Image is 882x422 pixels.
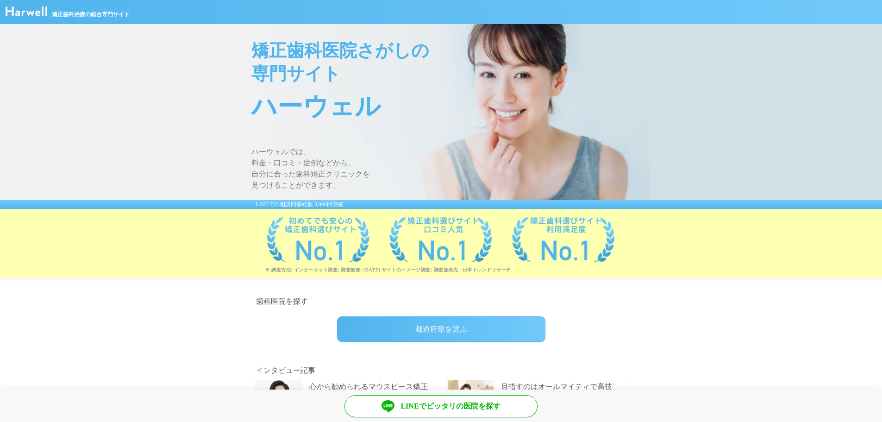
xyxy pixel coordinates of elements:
a: ハーウェル [6,10,47,18]
h2: インタビュー記事 [256,365,626,376]
img: 歯科医師_小池陵馬理事長_説明中(サムネイル用) [447,380,494,422]
span: 専門サイト [251,62,650,85]
span: 矯正歯科治療の総合専門サイト [52,10,130,19]
span: ハーウェル [251,85,650,128]
a: LINEでピッタリの医院を探す [344,395,538,417]
span: 料金・口コミ・症例などから、 [251,157,650,169]
span: 矯正歯科医院さがしの [251,39,650,62]
p: 心から勧められるマウスピース矯正で1人でも多くの人に矯正を届けたい [309,382,433,400]
p: ※ 調査方法: インターネット調査; 調査概要: [DATE] サイトのイメージ調査; 調査提供先 : 日本トレンドリサーチ [265,267,650,273]
div: LINEでの相談回答総数 3,000回突破 [233,200,650,209]
img: ハーウェル [6,6,47,16]
p: 目指すのはオールマイティで高技術、適正価格の医院 [501,382,625,400]
div: 都道府県を選ぶ [337,316,545,342]
span: 見つけることができます。 [251,180,650,191]
span: 自分に合った歯科矯正クリニックを [251,169,650,180]
span: ハーウェルでは、 [251,146,650,157]
img: 歯科医師_引野貴之先生 [256,380,302,422]
h2: 歯科医院を探す [256,296,626,307]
